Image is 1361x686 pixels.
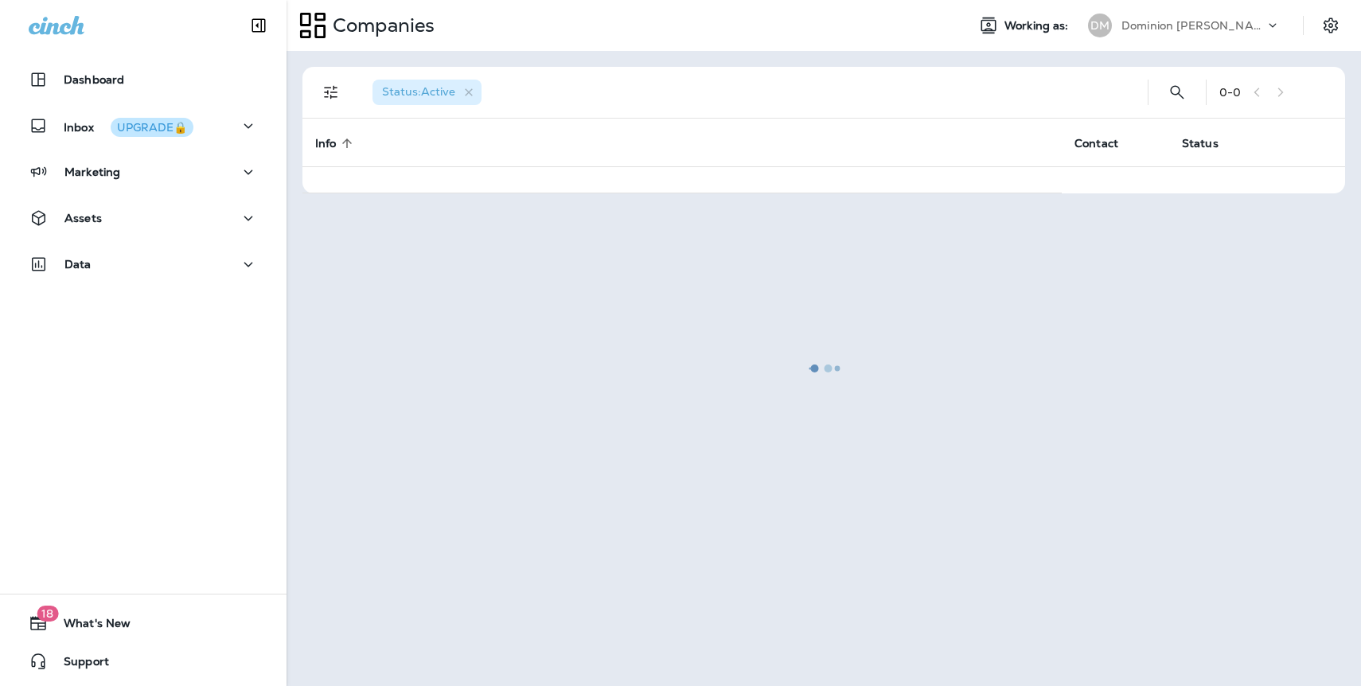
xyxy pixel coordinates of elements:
button: InboxUPGRADE🔒 [16,110,271,142]
button: Support [16,645,271,677]
p: Assets [64,212,102,224]
p: Companies [326,14,435,37]
button: Marketing [16,156,271,188]
p: Inbox [64,118,193,134]
div: DM [1088,14,1112,37]
span: Working as: [1004,19,1072,33]
button: Dashboard [16,64,271,95]
span: Support [48,655,109,674]
p: Dashboard [64,73,124,86]
p: Marketing [64,166,120,178]
span: What's New [48,617,131,636]
button: Assets [16,202,271,234]
button: Collapse Sidebar [236,10,281,41]
span: 18 [37,606,58,622]
p: Data [64,258,92,271]
button: Data [16,248,271,280]
div: UPGRADE🔒 [117,122,187,133]
button: 18What's New [16,607,271,639]
button: UPGRADE🔒 [111,118,193,137]
p: Dominion [PERSON_NAME] [1121,19,1265,32]
button: Settings [1316,11,1345,40]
